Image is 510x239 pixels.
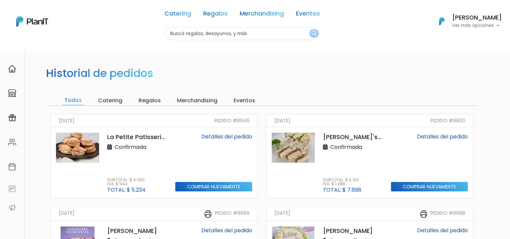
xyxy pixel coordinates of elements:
input: Eventos [232,96,257,105]
input: Merchandising [175,96,219,105]
img: thumb_Captura_de_pantalla_2023-07-17_113544.jpg [272,133,315,163]
input: Buscá regalos, desayunos, y más [164,27,320,40]
small: [DATE] [274,117,290,124]
p: Confirmada [107,143,146,151]
a: Catering [164,11,191,19]
small: [DATE] [274,210,290,218]
a: Detalles del pedido [201,227,252,234]
input: Catering [96,96,124,105]
h2: Historial de pedidos [46,67,153,80]
p: Ver más opciones [452,23,502,28]
p: Confirmada [323,143,362,151]
p: Total: $ 5.234 [107,187,146,193]
img: PlanIt Logo [16,16,48,27]
small: Pedido #8800 [430,117,465,124]
a: Detalles del pedido [201,133,252,140]
p: [PERSON_NAME] [107,227,167,235]
input: Regalos [137,96,163,105]
p: [PERSON_NAME] [323,227,383,235]
img: search_button-432b6d5273f82d61273b3651a40e1bd1b912527efae98b1b7a1b2c0702e16a8d.svg [311,30,317,37]
img: partners-52edf745621dab592f3b2c58e3bca9d71375a7ef29c3b500c9f145b62cc070d4.svg [8,204,16,212]
a: Detalles del pedido [417,227,468,234]
img: campaigns-02234683943229c281be62815700db0a1741e53638e28bf9629b52c665b00959.svg [8,114,16,122]
input: Comprar nuevamente [175,182,252,192]
small: Pedido #8689 [215,210,249,218]
img: thumb_scon-relleno01.png [56,133,99,163]
h6: [PERSON_NAME] [452,15,502,21]
p: La Petite Patisserie de Flor [107,133,167,141]
img: printer-31133f7acbd7ec30ea1ab4a3b6864c9b5ed483bd8d1a339becc4798053a55bbc.svg [420,210,428,218]
small: Pedido #8946 [214,117,249,124]
a: Detalles del pedido [417,133,468,140]
p: IVA: $ 1.388 [323,182,361,186]
img: marketplace-4ceaa7011d94191e9ded77b95e3339b90024bf715f7c57f8cf31f2d8c509eaba.svg [8,89,16,97]
img: feedback-78b5a0c8f98aac82b08bfc38622c3050aee476f2c9584af64705fc4e61158814.svg [8,185,16,193]
a: Merchandising [240,11,284,19]
a: Regalos [203,11,228,19]
input: Comprar nuevamente [391,182,468,192]
small: Pedido #8688 [430,210,465,218]
p: Subtotal: $ 4.290 [107,178,146,182]
img: people-662611757002400ad9ed0e3c099ab2801c6687ba6c219adb57efc949bc21e19d.svg [8,138,16,146]
small: [DATE] [59,117,74,124]
input: Todos [62,96,84,105]
p: Total: $ 7.698 [323,187,361,193]
img: calendar-87d922413cdce8b2cf7b7f5f62616a5cf9e4887200fb71536465627b3292af00.svg [8,163,16,171]
img: home-e721727adea9d79c4d83392d1f703f7f8bce08238fde08b1acbfd93340b81755.svg [8,65,16,73]
button: PlanIt Logo [PERSON_NAME] Ver más opciones [430,12,502,30]
img: PlanIt Logo [434,14,449,29]
img: printer-31133f7acbd7ec30ea1ab4a3b6864c9b5ed483bd8d1a339becc4798053a55bbc.svg [204,210,212,218]
a: Eventos [296,11,320,19]
small: [DATE] [59,210,74,218]
p: [PERSON_NAME]'s Coffee [323,133,383,141]
p: IVA: $ 944 [107,182,146,186]
p: Subtotal: $ 6.310 [323,178,361,182]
